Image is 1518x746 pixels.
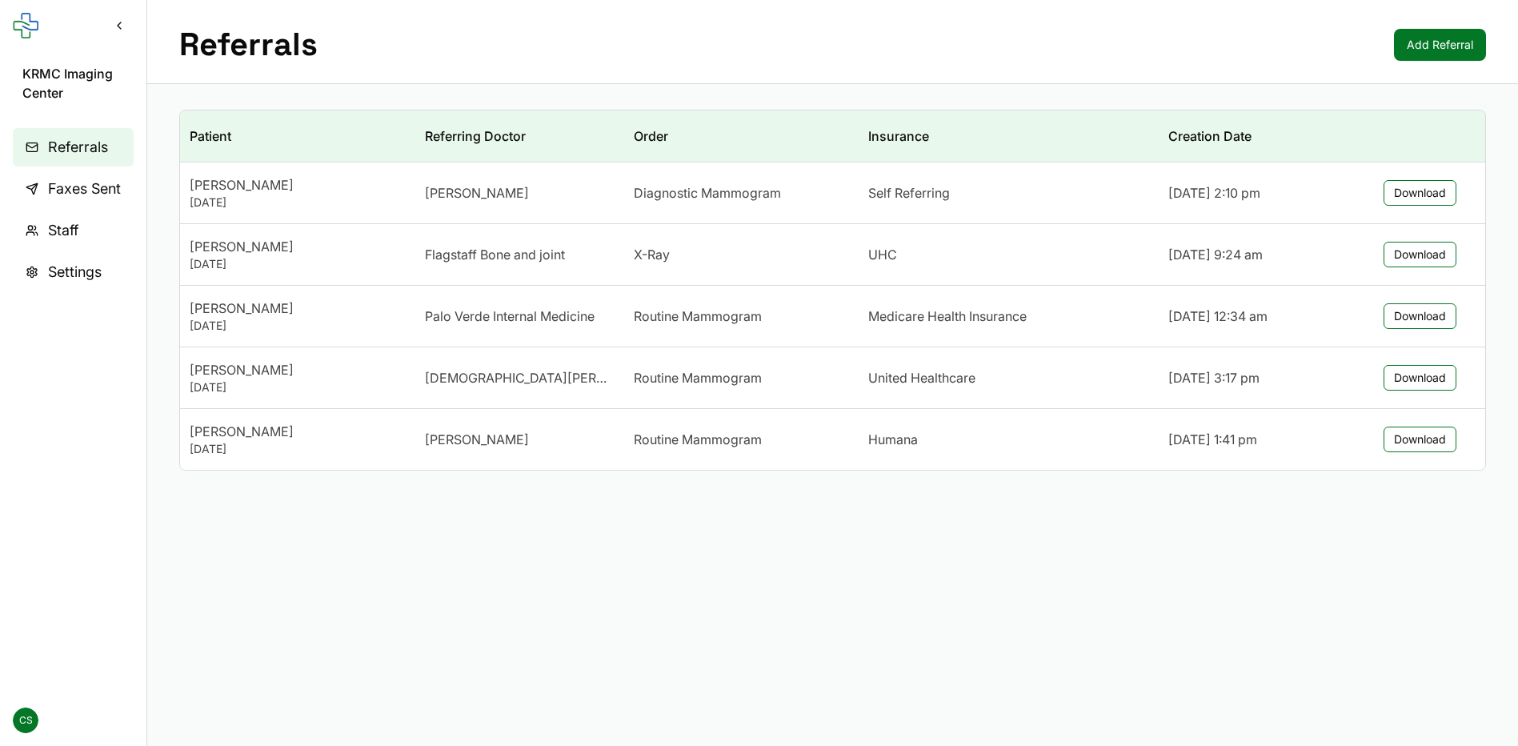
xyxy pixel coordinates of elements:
span: Settings [48,261,102,283]
span: [PERSON_NAME] [425,183,529,203]
th: Patient [180,110,415,162]
span: United Healthcare [868,368,975,387]
button: Collapse sidebar [105,11,134,40]
div: [DATE] [190,256,406,272]
div: [PERSON_NAME] [190,237,406,256]
a: Add Referral [1394,29,1486,61]
div: [DATE] 2:10 pm [1168,183,1345,203]
span: Faxes Sent [48,178,121,200]
button: Download [1384,427,1456,452]
span: [PERSON_NAME] [425,430,529,449]
span: Palo Verde Internal Medicine [425,307,595,326]
div: [DATE] 3:17 pm [1168,368,1345,387]
span: X-Ray [634,245,670,264]
span: Medicare Health Insurance [868,307,1027,326]
span: Routine Mammogram [634,430,762,449]
div: [PERSON_NAME] [190,422,406,441]
span: Referrals [48,136,108,158]
button: Download [1384,180,1456,206]
span: Flagstaff Bone and joint [425,245,565,264]
a: Staff [13,211,134,250]
th: Insurance [859,110,1159,162]
button: Download [1384,303,1456,329]
a: Referrals [13,128,134,166]
span: Humana [868,430,918,449]
span: [DEMOGRAPHIC_DATA][PERSON_NAME] [425,368,615,387]
a: Settings [13,253,134,291]
span: Staff [48,219,78,242]
div: [DATE] [190,441,406,457]
button: Download [1384,242,1456,267]
button: Download [1384,365,1456,391]
div: [PERSON_NAME] [190,360,406,379]
span: Routine Mammogram [634,307,762,326]
span: Self Referring [868,183,950,203]
div: [DATE] [190,318,406,334]
th: Referring Doctor [415,110,624,162]
h1: Referrals [179,26,318,64]
div: [DATE] 1:41 pm [1168,430,1345,449]
span: Routine Mammogram [634,368,762,387]
div: [DATE] [190,195,406,211]
div: [PERSON_NAME] [190,299,406,318]
span: KRMC Imaging Center [22,64,124,102]
th: Creation Date [1159,110,1355,162]
div: [DATE] [190,379,406,395]
div: [DATE] 12:34 am [1168,307,1345,326]
a: Faxes Sent [13,170,134,208]
span: CS [13,708,38,733]
div: [DATE] 9:24 am [1168,245,1345,264]
span: Diagnostic Mammogram [634,183,781,203]
th: Order [624,110,859,162]
span: UHC [868,245,897,264]
div: [PERSON_NAME] [190,175,406,195]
